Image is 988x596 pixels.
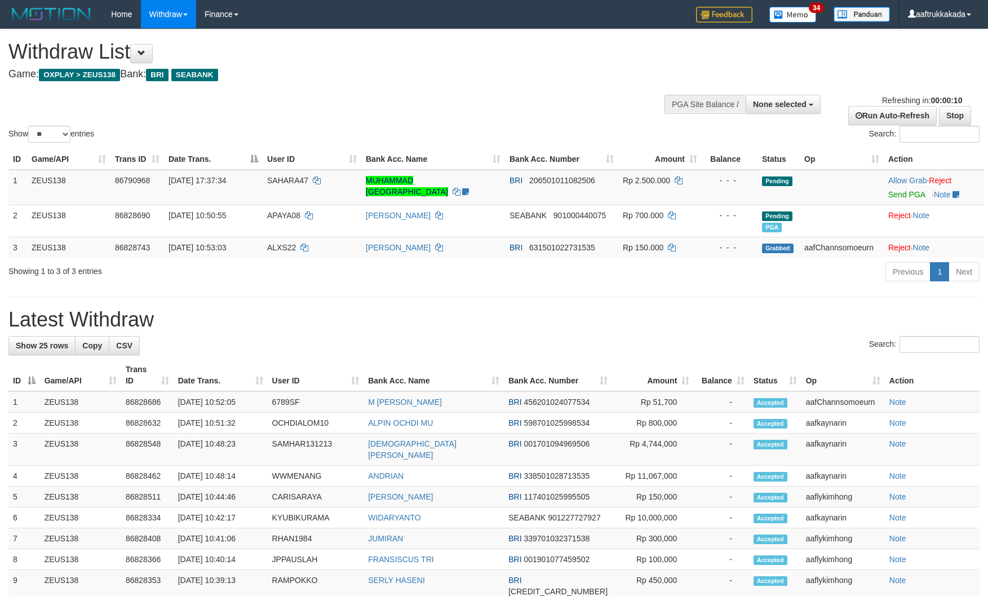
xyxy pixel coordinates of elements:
a: Note [889,513,906,522]
td: aaflykimhong [801,487,885,507]
a: Note [889,398,906,407]
td: [DATE] 10:40:14 [174,549,268,570]
a: Reject [888,243,911,252]
h1: Withdraw List [8,41,648,63]
span: BRI [508,418,521,427]
span: Accepted [754,419,787,429]
div: - - - [706,242,753,253]
span: BRI [146,69,168,81]
th: Bank Acc. Number: activate to sort column ascending [504,359,612,391]
a: Note [889,492,906,501]
span: Accepted [754,398,787,408]
a: MUHAMMAD [GEOGRAPHIC_DATA] [366,176,448,196]
h1: Latest Withdraw [8,308,980,331]
td: Rp 4,744,000 [612,434,694,466]
span: BRI [508,534,521,543]
th: Game/API: activate to sort column ascending [27,149,110,170]
td: ZEUS138 [40,487,121,507]
td: ZEUS138 [27,170,110,205]
td: aaflykimhong [801,549,885,570]
span: Marked by aafkaynarin [762,223,782,232]
a: Next [949,262,980,281]
td: 1 [8,170,27,205]
td: aafkaynarin [801,434,885,466]
td: Rp 51,700 [612,391,694,413]
span: Rp 150.000 [623,243,663,252]
label: Search: [869,336,980,353]
th: Op: activate to sort column ascending [800,149,884,170]
span: Copy 362401006751509 to clipboard [508,587,608,596]
span: [DATE] 10:53:03 [169,243,226,252]
td: [DATE] 10:48:14 [174,466,268,487]
span: Copy 117401025995505 to clipboard [524,492,590,501]
td: 6789SF [268,391,364,413]
span: Accepted [754,555,787,565]
span: BRI [508,555,521,564]
h4: Game: Bank: [8,69,648,80]
span: 86828743 [115,243,150,252]
td: - [694,549,748,570]
span: SEABANK [508,513,546,522]
a: [PERSON_NAME] [366,211,431,220]
span: Accepted [754,535,787,544]
div: PGA Site Balance / [664,95,746,114]
th: Bank Acc. Name: activate to sort column ascending [364,359,504,391]
a: FRANSISCUS TRI [368,555,433,564]
span: Copy 206501011082506 to clipboard [529,176,595,185]
td: [DATE] 10:52:05 [174,391,268,413]
span: BRI [508,576,521,585]
a: Note [889,576,906,585]
a: Run Auto-Refresh [848,106,937,125]
td: 86828548 [121,434,174,466]
span: BRI [509,176,522,185]
td: Rp 800,000 [612,413,694,434]
select: Showentries [28,126,70,143]
span: Copy 456201024077534 to clipboard [524,398,590,407]
span: 34 [809,3,824,13]
td: ZEUS138 [40,391,121,413]
td: · [884,205,984,237]
td: · [884,170,984,205]
td: KYUBIKURAMA [268,507,364,528]
td: 6 [8,507,40,528]
th: Action [885,359,980,391]
a: SERLY HASENI [368,576,425,585]
span: BRI [509,243,522,252]
a: M [PERSON_NAME] [368,398,442,407]
a: Previous [885,262,931,281]
td: ZEUS138 [27,237,110,258]
span: Accepted [754,576,787,586]
img: panduan.png [834,7,890,22]
a: Note [889,471,906,480]
span: Show 25 rows [16,341,68,350]
td: - [694,466,748,487]
span: Accepted [754,472,787,482]
th: Op: activate to sort column ascending [801,359,885,391]
th: Bank Acc. Number: activate to sort column ascending [505,149,618,170]
input: Search: [900,336,980,353]
span: SEABANK [509,211,547,220]
td: 2 [8,413,40,434]
td: 3 [8,434,40,466]
div: Showing 1 to 3 of 3 entries [8,261,403,277]
td: 86828686 [121,391,174,413]
a: [PERSON_NAME] [366,243,431,252]
td: [DATE] 10:51:32 [174,413,268,434]
th: Amount: activate to sort column ascending [612,359,694,391]
td: - [694,434,748,466]
span: Accepted [754,493,787,502]
td: 86828334 [121,507,174,528]
th: Status: activate to sort column ascending [749,359,801,391]
td: JPPAUSLAH [268,549,364,570]
td: ZEUS138 [40,507,121,528]
a: Note [913,243,930,252]
td: [DATE] 10:44:46 [174,487,268,507]
span: BRI [508,439,521,448]
span: 86790968 [115,176,150,185]
a: ALPIN OCHDI MU [368,418,433,427]
td: 1 [8,391,40,413]
td: - [694,413,748,434]
a: Stop [939,106,971,125]
span: Copy 631501022731535 to clipboard [529,243,595,252]
span: BRI [508,398,521,407]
